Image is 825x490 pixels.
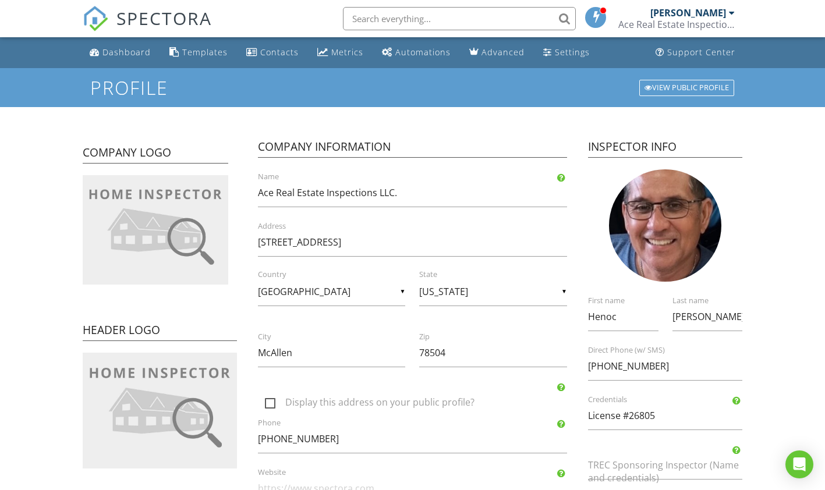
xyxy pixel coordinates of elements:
label: TREC Sponsoring Inspector (Name and credentials) [588,459,756,485]
a: View Public Profile [638,79,735,97]
label: First name [588,296,672,306]
label: Country [258,269,419,280]
div: Templates [182,47,228,58]
div: Settings [555,47,590,58]
h4: Company Logo [83,145,228,164]
a: Metrics [313,42,368,63]
h4: Inspector Info [588,139,742,158]
h1: Profile [90,77,735,98]
a: Advanced [465,42,529,63]
img: company-logo-placeholder-36d46f90f209bfd688c11e12444f7ae3bbe69803b1480f285d1f5ee5e7c7234b.jpg [83,353,237,468]
div: Advanced [481,47,525,58]
a: Contacts [242,42,303,63]
div: Open Intercom Messenger [785,450,813,478]
div: View Public Profile [639,80,734,96]
img: company-logo-placeholder-36d46f90f209bfd688c11e12444f7ae3bbe69803b1480f285d1f5ee5e7c7234b.jpg [83,175,228,285]
label: State [419,269,580,280]
img: The Best Home Inspection Software - Spectora [83,6,108,31]
div: Dashboard [102,47,151,58]
span: SPECTORA [116,6,212,30]
a: SPECTORA [83,16,212,40]
a: Dashboard [85,42,155,63]
div: Metrics [331,47,363,58]
div: Ace Real Estate Inspections LLC. [618,19,735,30]
div: [PERSON_NAME] [650,7,726,19]
label: Display this address on your public profile? [265,397,574,411]
a: Settings [539,42,594,63]
h4: Company Information [258,139,567,158]
div: Support Center [667,47,735,58]
div: Contacts [260,47,299,58]
a: Automations (Basic) [377,42,455,63]
div: Automations [395,47,451,58]
a: Support Center [651,42,740,63]
label: Direct Phone (w/ SMS) [588,345,756,356]
label: Last name [672,296,757,306]
a: Templates [165,42,232,63]
h4: Header Logo [83,322,237,341]
input: Search everything... [343,7,576,30]
label: Credentials [588,395,756,405]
